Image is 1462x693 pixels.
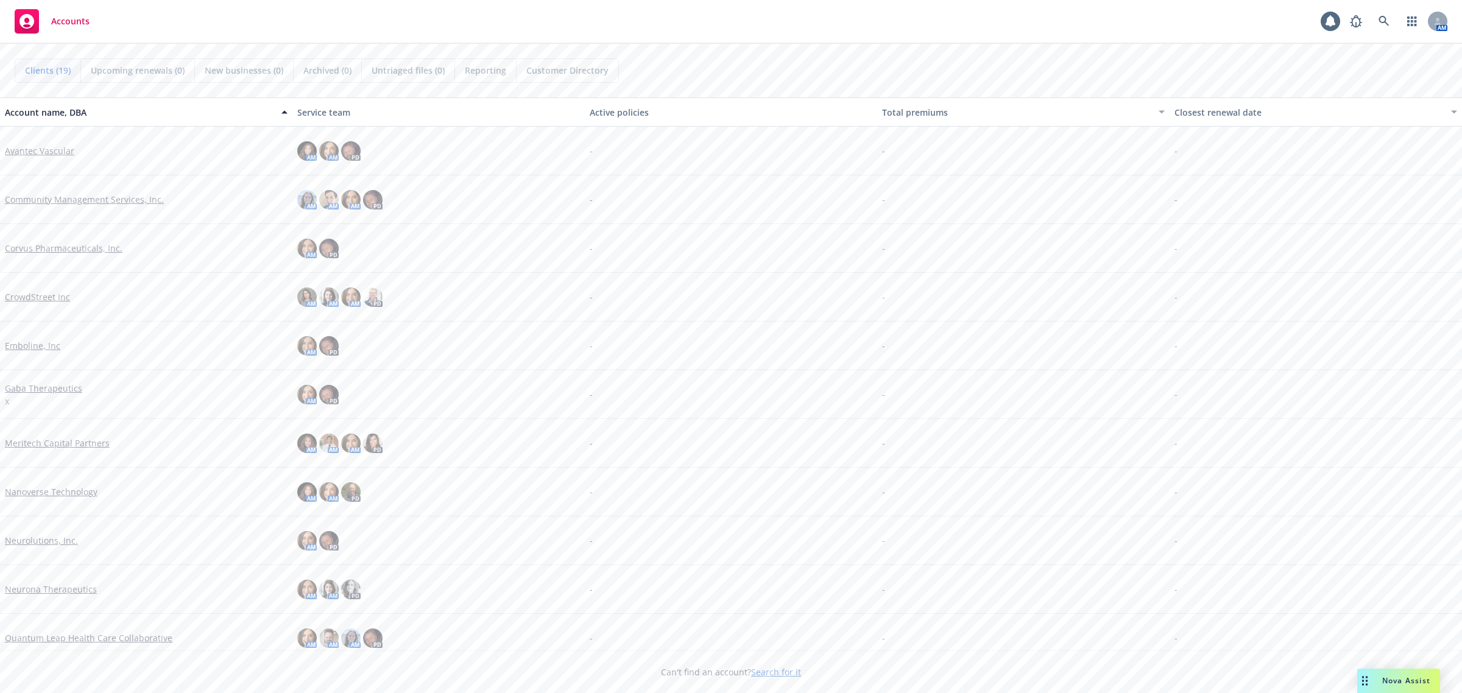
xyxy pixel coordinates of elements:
[5,395,9,407] span: x
[297,106,580,119] div: Service team
[341,141,361,161] img: photo
[882,388,885,401] span: -
[297,385,317,404] img: photo
[319,287,339,307] img: photo
[882,242,885,255] span: -
[882,485,885,498] span: -
[1174,339,1178,352] span: -
[590,485,593,498] span: -
[590,290,593,303] span: -
[5,485,97,498] a: Nanoverse Technology
[372,64,445,77] span: Untriaged files (0)
[319,239,339,258] img: photo
[590,437,593,449] span: -
[341,628,361,648] img: photo
[882,437,885,449] span: -
[5,193,164,206] a: Community Management Services, Inc.
[1344,9,1368,33] a: Report a Bug
[292,97,585,127] button: Service team
[751,666,801,678] a: Search for it
[5,382,82,395] a: Gaba Therapeutics
[882,106,1151,119] div: Total premiums
[1400,9,1424,33] a: Switch app
[341,580,361,599] img: photo
[1174,290,1178,303] span: -
[1174,193,1178,206] span: -
[590,339,593,352] span: -
[882,339,885,352] span: -
[363,628,383,648] img: photo
[10,4,94,38] a: Accounts
[1174,106,1444,119] div: Closest renewal date
[297,287,317,307] img: photo
[590,144,593,157] span: -
[297,190,317,209] img: photo
[341,190,361,209] img: photo
[319,531,339,551] img: photo
[319,190,339,209] img: photo
[341,434,361,453] img: photo
[526,64,609,77] span: Customer Directory
[1174,631,1178,644] span: -
[1372,9,1396,33] a: Search
[882,631,885,644] span: -
[661,666,801,678] span: Can't find an account?
[590,631,593,644] span: -
[297,580,317,599] img: photo
[303,64,351,77] span: Archived (0)
[319,580,339,599] img: photo
[5,534,78,547] a: Neurolutions, Inc.
[297,628,317,648] img: photo
[5,583,97,596] a: Neurona Therapeutics
[319,336,339,356] img: photo
[51,16,90,26] span: Accounts
[5,290,70,303] a: CrowdStreet Inc
[1357,669,1372,693] div: Drag to move
[1357,669,1440,693] button: Nova Assist
[877,97,1170,127] button: Total premiums
[882,583,885,596] span: -
[882,193,885,206] span: -
[1174,583,1178,596] span: -
[1174,388,1178,401] span: -
[319,434,339,453] img: photo
[319,628,339,648] img: photo
[319,385,339,404] img: photo
[363,287,383,307] img: photo
[319,141,339,161] img: photo
[297,531,317,551] img: photo
[1174,485,1178,498] span: -
[1382,675,1430,686] span: Nova Assist
[341,482,361,502] img: photo
[5,437,110,449] a: Meritech Capital Partners
[5,339,60,352] a: Emboline, Inc
[585,97,877,127] button: Active policies
[590,388,593,401] span: -
[882,144,885,157] span: -
[882,534,885,547] span: -
[205,64,283,77] span: New businesses (0)
[297,141,317,161] img: photo
[590,193,593,206] span: -
[5,242,122,255] a: Corvus Pharmaceuticals, Inc.
[465,64,506,77] span: Reporting
[319,482,339,502] img: photo
[297,239,317,258] img: photo
[363,190,383,209] img: photo
[297,336,317,356] img: photo
[590,242,593,255] span: -
[363,434,383,453] img: photo
[5,631,172,644] a: Quantum Leap Health Care Collaborative
[1174,534,1178,547] span: -
[590,534,593,547] span: -
[5,106,274,119] div: Account name, DBA
[1174,437,1178,449] span: -
[882,290,885,303] span: -
[590,583,593,596] span: -
[91,64,185,77] span: Upcoming renewals (0)
[25,64,71,77] span: Clients (19)
[1174,242,1178,255] span: -
[1170,97,1462,127] button: Closest renewal date
[590,106,872,119] div: Active policies
[1174,144,1178,157] span: -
